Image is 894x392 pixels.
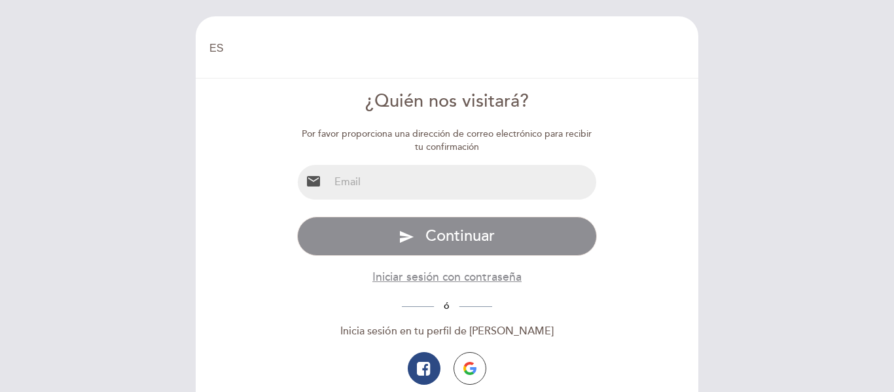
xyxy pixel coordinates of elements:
button: Iniciar sesión con contraseña [372,269,522,285]
button: send Continuar [297,217,598,256]
div: ¿Quién nos visitará? [297,89,598,115]
i: email [306,173,321,189]
i: send [399,229,414,245]
img: icon-google.png [463,362,476,375]
input: Email [329,165,597,200]
div: Inicia sesión en tu perfil de [PERSON_NAME] [297,324,598,339]
div: Por favor proporciona una dirección de correo electrónico para recibir tu confirmación [297,128,598,154]
span: Continuar [425,226,495,245]
span: ó [434,300,459,312]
